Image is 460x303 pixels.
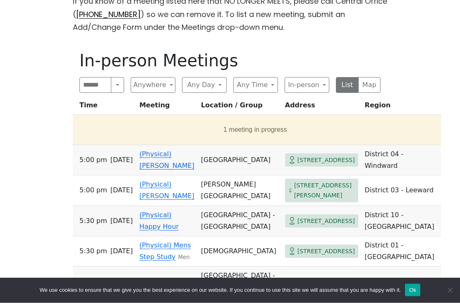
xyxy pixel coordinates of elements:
td: [PERSON_NAME][GEOGRAPHIC_DATA] [198,176,282,206]
small: Men [178,255,190,261]
span: No [446,286,454,294]
td: District 01 - [GEOGRAPHIC_DATA] [362,237,441,267]
td: District 03 - Leeward [362,176,441,206]
a: (Physical) [PERSON_NAME] [139,181,194,200]
th: Region [362,100,441,115]
button: Map [358,78,381,93]
span: [DATE] [110,216,133,227]
th: Location / Group [198,100,282,115]
span: 5:30 PM [79,246,107,257]
span: [DATE] [110,185,133,196]
td: [DEMOGRAPHIC_DATA] [198,237,282,267]
span: [STREET_ADDRESS] [297,216,355,227]
a: (Physical) [PERSON_NAME] [139,150,194,170]
span: 5:30 PM [79,216,107,227]
h1: In-person Meetings [79,51,381,71]
button: 1 meeting in progress [76,119,434,142]
button: Ok [405,284,420,296]
button: Any Time [233,78,278,93]
button: Anywhere [131,78,175,93]
a: [PHONE_NUMBER] [76,10,141,20]
span: 5:00 PM [79,185,107,196]
td: [GEOGRAPHIC_DATA] - [GEOGRAPHIC_DATA] [198,206,282,237]
a: (Physical) Mens Step Study [139,242,191,261]
button: Search [111,78,124,93]
th: Address [282,100,362,115]
th: Time [73,100,136,115]
span: [STREET_ADDRESS] [297,247,355,257]
button: List [336,78,359,93]
a: (Physical) Happy Hour [139,211,179,231]
button: In-person [285,78,329,93]
td: District 04 - Windward [362,145,441,176]
input: Search [79,78,111,93]
button: Any Day [182,78,227,93]
span: [DATE] [110,246,133,257]
td: [GEOGRAPHIC_DATA] [198,145,282,176]
td: District 10 - [GEOGRAPHIC_DATA] [362,206,441,237]
th: Meeting [136,100,198,115]
span: We use cookies to ensure that we give you the best experience on our website. If you continue to ... [40,286,401,294]
span: [STREET_ADDRESS][PERSON_NAME] [294,181,355,201]
span: [STREET_ADDRESS] [297,155,355,166]
span: [DATE] [110,155,133,166]
span: 5:00 PM [79,155,107,166]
